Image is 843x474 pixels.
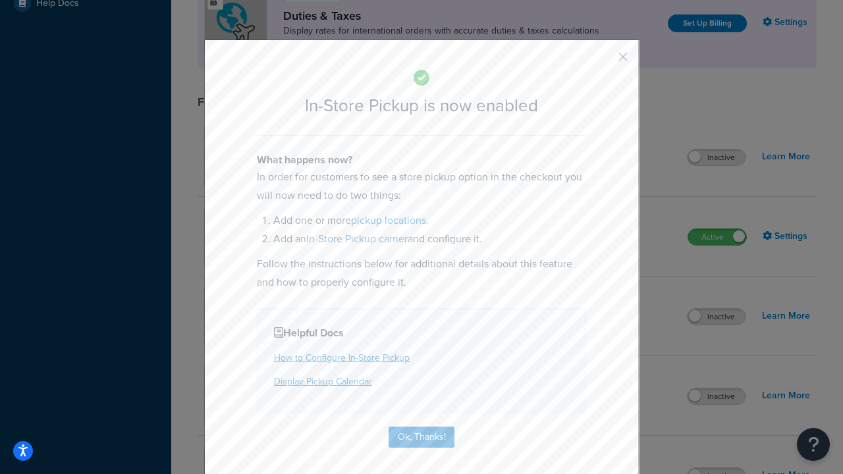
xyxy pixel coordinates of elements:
a: pickup locations [351,213,426,228]
button: Ok, Thanks! [389,427,454,448]
h4: Helpful Docs [274,325,569,341]
li: Add one or more . [273,211,586,230]
p: In order for customers to see a store pickup option in the checkout you will now need to do two t... [257,168,586,205]
a: Display Pickup Calendar [274,375,372,388]
h4: What happens now? [257,152,586,168]
a: In-Store Pickup carrier [306,231,408,246]
a: How to Configure In-Store Pickup [274,351,410,365]
h2: In-Store Pickup is now enabled [257,96,586,115]
li: Add an and configure it. [273,230,586,248]
p: Follow the instructions below for additional details about this feature and how to properly confi... [257,255,586,292]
